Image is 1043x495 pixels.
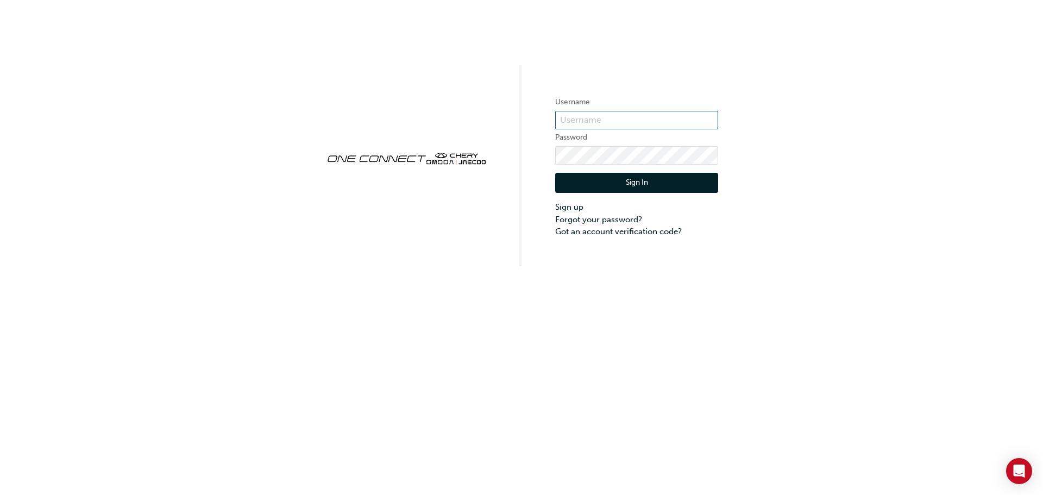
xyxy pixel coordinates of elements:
a: Got an account verification code? [555,225,718,238]
label: Username [555,96,718,109]
input: Username [555,111,718,129]
a: Forgot your password? [555,214,718,226]
button: Sign In [555,173,718,193]
img: oneconnect [325,143,488,172]
a: Sign up [555,201,718,214]
label: Password [555,131,718,144]
div: Open Intercom Messenger [1006,458,1032,484]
